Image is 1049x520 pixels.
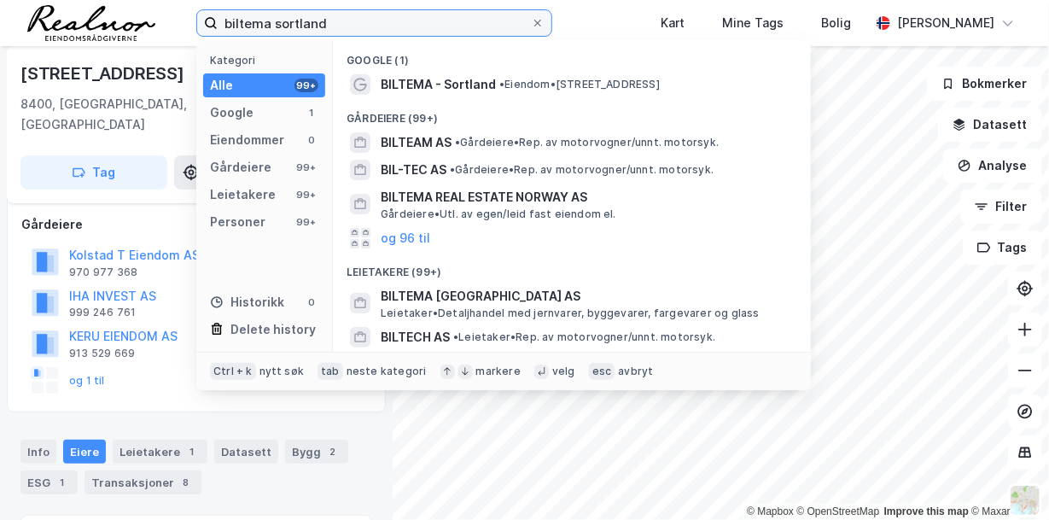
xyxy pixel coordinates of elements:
span: Gårdeiere • Utl. av egen/leid fast eiendom el. [381,207,616,221]
div: Info [20,440,56,464]
div: Gårdeiere [210,157,271,178]
span: BILTEAM AS [381,132,452,153]
div: nytt søk [259,365,305,378]
div: ESG [20,470,78,494]
span: BILTECH AS [381,327,450,348]
div: Gårdeiere [21,214,371,235]
div: Mine Tags [722,13,784,33]
div: [PERSON_NAME] [897,13,994,33]
div: 970 977 368 [69,266,137,279]
div: Eiendommer [210,130,284,150]
div: Gårdeiere (99+) [333,98,811,129]
div: 913 529 669 [69,347,135,360]
img: realnor-logo.934646d98de889bb5806.png [27,5,155,41]
div: 0 [305,295,318,309]
span: • [453,330,458,343]
span: BIL-TEC AS [381,160,446,180]
button: og 96 til [381,228,430,248]
div: markere [476,365,521,378]
span: • [455,136,460,149]
div: Leietakere (99+) [333,252,811,283]
div: avbryt [618,365,653,378]
iframe: Chat Widget [964,438,1049,520]
button: Tag [20,155,167,190]
span: Leietaker • Rep. av motorvogner/unnt. motorsyk. [453,330,715,344]
div: 8 [178,474,195,491]
span: BILTEMA REAL ESTATE NORWAY AS [381,187,790,207]
div: esc [589,363,615,380]
span: Gårdeiere • Rep. av motorvogner/unnt. motorsyk. [450,163,714,177]
div: velg [552,365,575,378]
div: Datasett [214,440,278,464]
span: BILTEMA [GEOGRAPHIC_DATA] AS [381,286,790,307]
button: Tags [963,231,1042,265]
button: Analyse [943,149,1042,183]
div: 99+ [294,188,318,202]
div: Google (1) [333,40,811,71]
div: 2 [324,443,341,460]
div: Delete history [230,319,316,340]
div: 1 [184,443,201,460]
div: Historikk [210,292,284,313]
span: • [450,163,455,176]
div: 99+ [294,215,318,229]
button: Bokmerker [927,67,1042,101]
div: Personer [210,212,265,232]
div: Kategori [210,54,325,67]
div: Bolig [821,13,851,33]
div: Bygg [285,440,348,464]
span: Eiendom • [STREET_ADDRESS] [499,78,660,91]
div: tab [318,363,343,380]
div: neste kategori [347,365,427,378]
a: OpenStreetMap [797,505,880,517]
div: 999 246 761 [69,306,136,319]
div: Google [210,102,254,123]
input: Søk på adresse, matrikkel, gårdeiere, leietakere eller personer [218,10,531,36]
div: Kontrollprogram for chat [964,438,1049,520]
div: Eiere [63,440,106,464]
a: Improve this map [884,505,969,517]
button: Filter [960,190,1042,224]
div: 0 [305,133,318,147]
span: Leietaker • Detaljhandel med jernvarer, byggevarer, fargevarer og glass [381,307,760,320]
div: Alle [210,75,233,96]
div: 1 [305,106,318,120]
div: Leietakere [210,184,276,205]
span: • [499,78,504,91]
span: BILTEMA - Sortland [381,74,496,95]
div: 99+ [294,79,318,92]
div: 1 [54,474,71,491]
div: Leietakere [113,440,207,464]
div: Kart [661,13,685,33]
div: Transaksjoner [85,470,201,494]
div: [STREET_ADDRESS] [20,60,188,87]
a: Mapbox [747,505,794,517]
div: Ctrl + k [210,363,256,380]
div: 8400, [GEOGRAPHIC_DATA], [GEOGRAPHIC_DATA] [20,94,277,135]
span: Gårdeiere • Rep. av motorvogner/unnt. motorsyk. [455,136,719,149]
div: 99+ [294,161,318,174]
button: Datasett [938,108,1042,142]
